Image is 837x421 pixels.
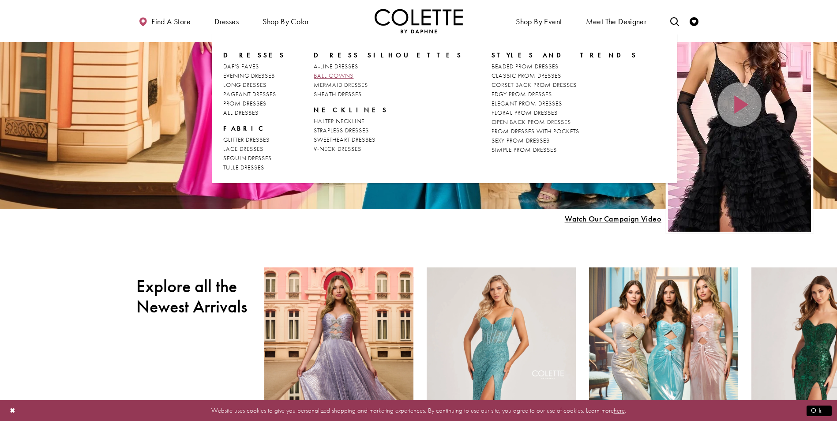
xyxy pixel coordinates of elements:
[223,62,259,70] span: DAF'S FAVES
[223,154,285,163] a: SEQUIN DRESSES
[223,135,270,143] span: GLITTER DRESSES
[314,51,462,60] span: DRESS SILHOUETTES
[492,99,638,108] a: ELEGANT PROM DRESSES
[223,51,285,60] span: Dresses
[136,9,193,33] a: Find a store
[375,9,463,33] img: Colette by Daphne
[314,117,462,126] a: HALTER NECKLINE
[314,90,362,98] span: SHEATH DRESSES
[492,51,638,60] span: STYLES AND TRENDS
[492,90,638,99] a: EDGY PROM DRESSES
[564,214,661,223] span: Play Slide #15 Video
[492,145,638,154] a: SIMPLE PROM DRESSES
[687,9,701,33] a: Check Wishlist
[584,9,649,33] a: Meet the designer
[314,126,369,134] span: STRAPLESS DRESSES
[492,136,550,144] span: SEXY PROM DRESSES
[492,146,557,154] span: SIMPLE PROM DRESSES
[492,80,638,90] a: CORSET BACK PROM DRESSES
[223,163,264,171] span: TULLE DRESSES
[223,81,266,89] span: LONG DRESSES
[492,136,638,145] a: SEXY PROM DRESSES
[64,405,773,417] p: Website uses cookies to give you personalized shopping and marketing experiences. By continuing t...
[223,124,267,133] span: FABRIC
[223,108,285,117] a: ALL DRESSES
[223,144,285,154] a: LACE DRESSES
[314,62,462,71] a: A-LINE DRESSES
[514,9,564,33] span: Shop By Event
[314,80,462,90] a: MERMAID DRESSES
[492,81,577,89] span: CORSET BACK PROM DRESSES
[314,90,462,99] a: SHEATH DRESSES
[260,9,311,33] span: Shop by color
[223,163,285,172] a: TULLE DRESSES
[223,99,285,108] a: PROM DRESSES
[223,99,266,107] span: PROM DRESSES
[492,108,638,117] a: FLORAL PROM DRESSES
[223,62,285,71] a: DAF'S FAVES
[314,71,353,79] span: BALL GOWNS
[5,403,20,418] button: Close Dialog
[314,105,388,114] span: NECKLINES
[223,135,285,144] a: GLITTER DRESSES
[614,406,625,415] a: here
[223,109,259,117] span: ALL DRESSES
[492,71,561,79] span: CLASSIC PROM DRESSES
[314,145,361,153] span: V-NECK DRESSES
[223,71,275,79] span: EVENING DRESSES
[214,17,239,26] span: Dresses
[151,17,191,26] span: Find a store
[223,71,285,80] a: EVENING DRESSES
[492,127,638,136] a: PROM DRESSES WITH POCKETS
[492,127,579,135] span: PROM DRESSES WITH POCKETS
[223,154,272,162] span: SEQUIN DRESSES
[223,90,276,98] span: PAGEANT DRESSES
[223,145,263,153] span: LACE DRESSES
[314,71,462,80] a: BALL GOWNS
[314,117,364,125] span: HALTER NECKLINE
[492,99,562,107] span: ELEGANT PROM DRESSES
[314,135,462,144] a: SWEETHEART DRESSES
[668,9,681,33] a: Toggle search
[492,62,638,71] a: BEADED PROM DRESSES
[136,276,251,317] h2: Explore all the Newest Arrivals
[223,80,285,90] a: LONG DRESSES
[314,135,375,143] span: SWEETHEART DRESSES
[314,126,462,135] a: STRAPLESS DRESSES
[492,62,559,70] span: BEADED PROM DRESSES
[492,90,552,98] span: EDGY PROM DRESSES
[263,17,309,26] span: Shop by color
[586,17,647,26] span: Meet the designer
[212,9,241,33] span: Dresses
[375,9,463,33] a: Visit Home Page
[314,62,358,70] span: A-LINE DRESSES
[223,124,285,133] span: FABRIC
[314,81,368,89] span: MERMAID DRESSES
[492,71,638,80] a: CLASSIC PROM DRESSES
[314,105,462,114] span: NECKLINES
[223,90,285,99] a: PAGEANT DRESSES
[314,144,462,154] a: V-NECK DRESSES
[492,118,571,126] span: OPEN BACK PROM DRESSES
[807,405,832,416] button: Submit Dialog
[492,117,638,127] a: OPEN BACK PROM DRESSES
[492,109,558,117] span: FLORAL PROM DRESSES
[516,17,562,26] span: Shop By Event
